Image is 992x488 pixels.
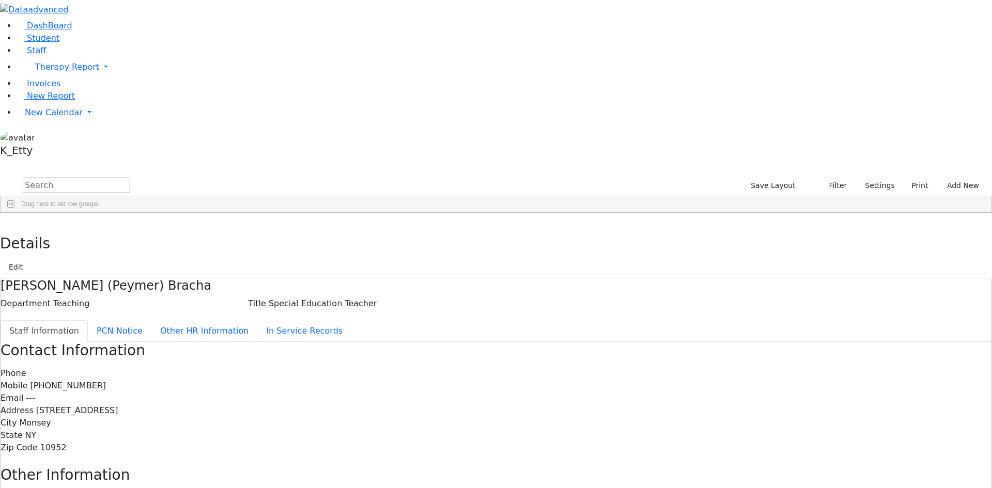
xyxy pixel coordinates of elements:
a: Therapy Report [17,57,992,77]
label: City [1,417,17,429]
span: 10952 [40,443,67,452]
span: New Report [27,91,75,101]
label: Address [1,404,34,417]
span: DashBoard [27,21,72,30]
a: New Calendar [17,102,992,123]
span: [STREET_ADDRESS] [36,405,118,415]
span: Therapy Report [35,62,99,72]
button: Settings [851,178,899,194]
label: Title [249,297,266,310]
span: Monsey [19,418,51,428]
button: PCN Notice [88,320,151,342]
button: Edit [4,259,27,275]
label: Department [1,297,51,310]
label: Email [1,392,23,404]
span: [PHONE_NUMBER] [30,381,106,390]
a: Student [17,33,59,43]
span: --- [26,393,35,403]
button: Add New [937,178,984,194]
label: Mobile [1,380,27,392]
span: New Calendar [25,107,83,117]
a: New Report [17,91,75,101]
span: Staff [27,45,46,55]
label: Zip Code [1,442,38,454]
label: Phone [1,367,26,380]
span: Student [27,33,59,43]
button: Other HR Information [151,320,257,342]
a: DashBoard [17,21,72,30]
h4: [PERSON_NAME] (Peymer) Bracha [1,278,991,293]
button: Filter [816,178,852,194]
span: Special Education Teacher [269,298,377,308]
span: Teaching [53,298,89,308]
input: Search [23,178,130,193]
button: Save Layout [746,178,800,194]
span: NY [25,430,36,440]
a: Invoices [17,78,61,88]
button: In Service Records [257,320,351,342]
a: Staff [17,45,46,55]
h3: Other Information [1,466,991,484]
label: State [1,429,22,442]
button: Print [900,178,933,194]
button: Staff Information [1,320,88,342]
span: Invoices [27,78,61,88]
h3: Contact Information [1,342,991,359]
span: Drag here to set row groups [21,200,98,208]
